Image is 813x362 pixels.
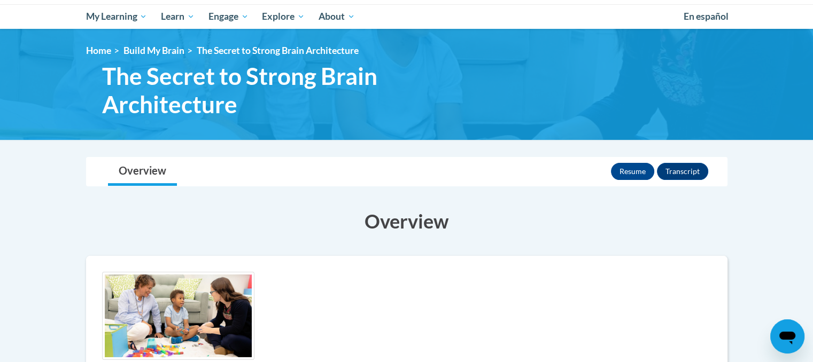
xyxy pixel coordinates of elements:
a: Explore [255,4,312,29]
span: The Secret to Strong Brain Architecture [102,62,471,119]
span: Explore [262,10,305,23]
button: Transcript [657,163,708,180]
a: Home [86,45,111,56]
span: Learn [161,10,195,23]
a: My Learning [79,4,154,29]
span: About [319,10,355,23]
a: Build My Brain [123,45,184,56]
iframe: Button to launch messaging window [770,319,804,353]
a: About [312,4,362,29]
img: Course logo image [102,272,254,360]
a: En español [677,5,735,28]
span: Engage [208,10,249,23]
span: My Learning [86,10,147,23]
h3: Overview [86,208,727,234]
div: Main menu [70,4,744,29]
span: En español [684,11,729,22]
span: The Secret to Strong Brain Architecture [197,45,359,56]
a: Overview [108,158,177,186]
a: Engage [202,4,255,29]
button: Resume [611,163,654,180]
a: Learn [154,4,202,29]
